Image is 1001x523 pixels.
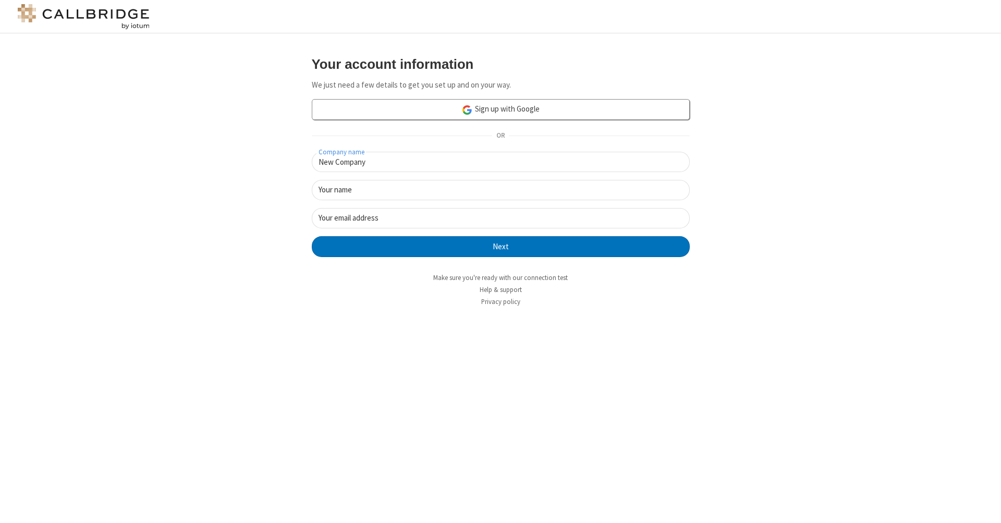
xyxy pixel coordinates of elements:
img: google-icon.png [461,104,473,116]
input: Company name [312,152,690,172]
h3: Your account information [312,57,690,71]
span: OR [492,129,509,143]
input: Your email address [312,208,690,228]
p: We just need a few details to get you set up and on your way. [312,79,690,91]
input: Your name [312,180,690,200]
button: Next [312,236,690,257]
img: logo@2x.png [16,4,151,29]
a: Help & support [480,285,522,294]
a: Privacy policy [481,297,520,306]
a: Make sure you're ready with our connection test [433,273,568,282]
a: Sign up with Google [312,99,690,120]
